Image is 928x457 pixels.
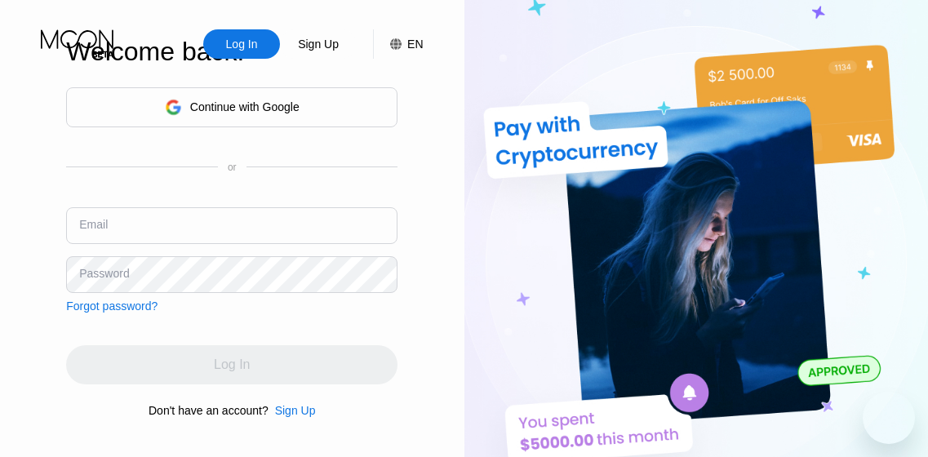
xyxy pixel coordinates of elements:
[66,87,397,127] div: Continue with Google
[66,299,158,313] div: Forgot password?
[407,38,423,51] div: EN
[275,404,316,417] div: Sign Up
[79,218,108,231] div: Email
[228,162,237,173] div: or
[190,100,300,113] div: Continue with Google
[863,392,915,444] iframe: Button to launch messaging window
[203,29,280,59] div: Log In
[280,29,357,59] div: Sign Up
[296,36,340,52] div: Sign Up
[224,36,260,52] div: Log In
[149,404,269,417] div: Don't have an account?
[373,29,423,59] div: EN
[269,404,316,417] div: Sign Up
[79,267,129,280] div: Password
